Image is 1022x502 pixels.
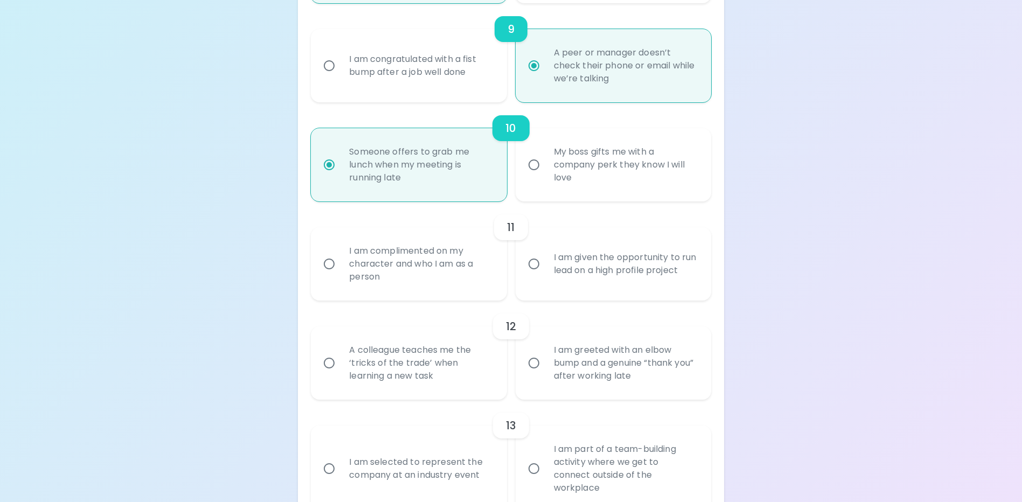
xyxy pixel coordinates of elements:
[340,443,500,494] div: I am selected to represent the company at an industry event
[311,3,711,102] div: choice-group-check
[340,331,500,395] div: A colleague teaches me the ‘tricks of the trade’ when learning a new task
[506,318,516,335] h6: 12
[545,238,705,290] div: I am given the opportunity to run lead on a high profile project
[545,33,705,98] div: A peer or manager doesn’t check their phone or email while we’re talking
[340,133,500,197] div: Someone offers to grab me lunch when my meeting is running late
[507,20,515,38] h6: 9
[507,219,515,236] h6: 11
[545,133,705,197] div: My boss gifts me with a company perk they know I will love
[311,102,711,201] div: choice-group-check
[340,232,500,296] div: I am complimented on my character and who I am as a person
[311,201,711,301] div: choice-group-check
[545,331,705,395] div: I am greeted with an elbow bump and a genuine “thank you” after working late
[311,301,711,400] div: choice-group-check
[506,417,516,434] h6: 13
[505,120,516,137] h6: 10
[340,40,500,92] div: I am congratulated with a fist bump after a job well done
